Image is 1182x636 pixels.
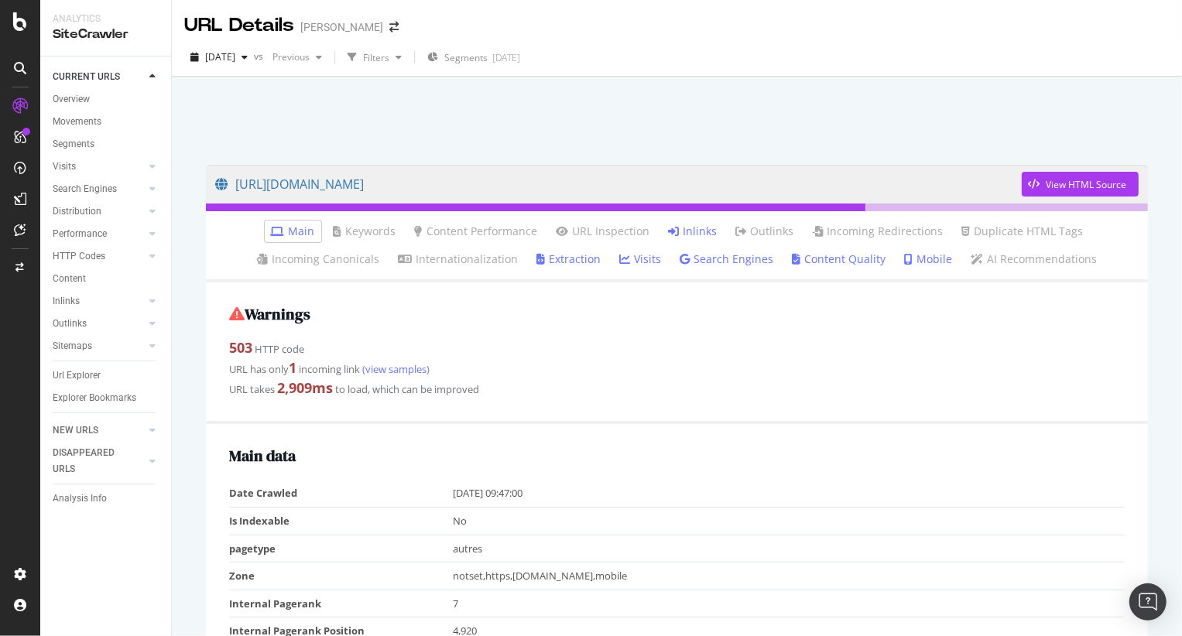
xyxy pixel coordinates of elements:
[53,422,145,439] a: NEW URLS
[53,91,90,108] div: Overview
[229,535,453,562] td: pagetype
[277,378,333,397] strong: 2,909 ms
[53,293,145,309] a: Inlinks
[229,378,1125,398] div: URL takes to load, which can be improved
[229,306,1125,323] h2: Warnings
[229,480,453,507] td: Date Crawled
[229,338,252,357] strong: 503
[53,248,105,265] div: HTTP Codes
[53,491,160,507] a: Analysis Info
[536,251,601,267] a: Extraction
[736,224,794,239] a: Outlinks
[389,22,399,32] div: arrow-right-arrow-left
[53,69,120,85] div: CURRENT URLS
[257,251,379,267] a: Incoming Canonicals
[962,224,1084,239] a: Duplicate HTML Tags
[266,45,328,70] button: Previous
[215,165,1022,203] a: [URL][DOMAIN_NAME]
[53,114,101,130] div: Movements
[53,12,159,26] div: Analytics
[53,136,94,152] div: Segments
[444,51,488,64] span: Segments
[53,390,136,406] div: Explorer Bookmarks
[53,316,87,332] div: Outlinks
[229,590,453,617] td: Internal Pagerank
[53,445,131,477] div: DISAPPEARED URLS
[205,50,235,63] span: 2025 Oct. 5th
[53,338,145,354] a: Sitemaps
[184,12,294,39] div: URL Details
[229,507,453,535] td: Is Indexable
[53,445,145,477] a: DISAPPEARED URLS
[1022,172,1139,197] button: View HTML Source
[53,114,160,130] a: Movements
[360,362,430,376] a: (view samples)
[266,50,310,63] span: Previous
[53,271,86,287] div: Content
[53,136,160,152] a: Segments
[53,248,145,265] a: HTTP Codes
[53,69,145,85] a: CURRENT URLS
[53,159,76,175] div: Visits
[229,562,453,590] td: Zone
[53,491,107,507] div: Analysis Info
[1129,583,1167,621] div: Open Intercom Messenger
[254,50,266,63] span: vs
[229,338,1125,358] div: HTTP code
[53,26,159,43] div: SiteCrawler
[421,45,526,70] button: Segments[DATE]
[398,251,518,267] a: Internationalization
[53,271,160,287] a: Content
[453,507,1125,535] td: No
[53,316,145,332] a: Outlinks
[453,535,1125,562] td: autres
[619,251,661,267] a: Visits
[53,368,101,384] div: Url Explorer
[971,251,1097,267] a: AI Recommendations
[453,590,1125,617] td: 7
[492,51,520,64] div: [DATE]
[1046,178,1126,191] div: View HTML Source
[53,181,117,197] div: Search Engines
[680,251,773,267] a: Search Engines
[904,251,952,267] a: Mobile
[557,224,650,239] a: URL Inspection
[453,562,1125,590] td: notset,https,[DOMAIN_NAME],mobile
[669,224,718,239] a: Inlinks
[53,203,101,220] div: Distribution
[184,45,254,70] button: [DATE]
[289,358,296,377] strong: 1
[415,224,538,239] a: Content Performance
[792,251,886,267] a: Content Quality
[53,181,145,197] a: Search Engines
[229,358,1125,378] div: URL has only incoming link
[53,226,107,242] div: Performance
[53,368,160,384] a: Url Explorer
[363,51,389,64] div: Filters
[53,293,80,309] div: Inlinks
[341,45,408,70] button: Filters
[813,224,944,239] a: Incoming Redirections
[453,480,1125,507] td: [DATE] 09:47:00
[300,19,383,35] div: [PERSON_NAME]
[53,422,98,439] div: NEW URLS
[271,224,315,239] a: Main
[334,224,396,239] a: Keywords
[53,159,145,175] a: Visits
[53,226,145,242] a: Performance
[53,338,92,354] div: Sitemaps
[53,91,160,108] a: Overview
[53,390,160,406] a: Explorer Bookmarks
[229,447,1125,464] h2: Main data
[53,203,145,220] a: Distribution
